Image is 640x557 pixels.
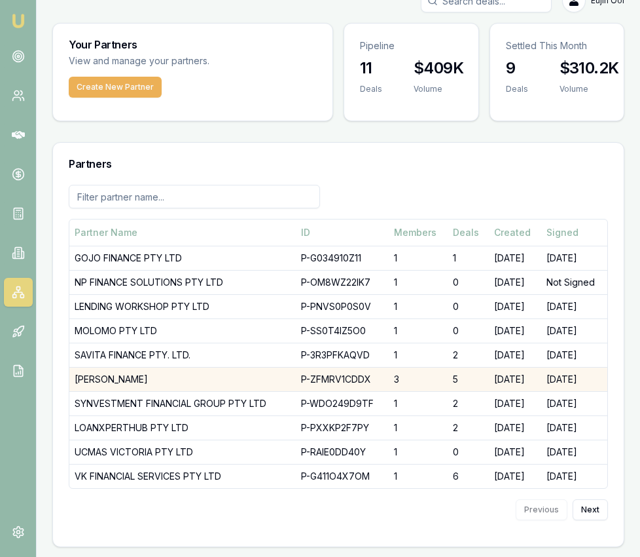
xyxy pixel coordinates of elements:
[573,499,608,520] button: Next
[453,226,484,239] div: Deals
[75,226,291,239] div: Partner Name
[448,415,489,440] td: 2
[506,84,528,94] div: Deals
[296,415,389,440] td: P-PXXKP2F7PY
[69,77,162,98] button: Create New Partner
[389,391,448,415] td: 1
[389,318,448,343] td: 1
[389,270,448,294] td: 1
[414,58,463,79] h3: $409K
[541,318,607,343] td: [DATE]
[69,185,320,208] input: Filter partner name...
[541,367,607,391] td: [DATE]
[69,39,317,50] h3: Your Partners
[541,391,607,415] td: [DATE]
[448,440,489,464] td: 0
[69,440,296,464] td: UCMAS VICTORIA PTY LTD
[489,270,542,294] td: [DATE]
[69,318,296,343] td: MOLOMO PTY LTD
[560,84,619,94] div: Volume
[448,318,489,343] td: 0
[560,58,619,79] h3: $310.2K
[389,415,448,440] td: 1
[506,58,528,79] h3: 9
[489,246,542,270] td: [DATE]
[296,464,389,488] td: P-G411O4X7OM
[448,343,489,367] td: 2
[448,367,489,391] td: 5
[69,464,296,488] td: VK FINANCIAL SERVICES PTY LTD
[296,294,389,318] td: P-PNVS0P0S0V
[296,391,389,415] td: P-WDO249D9TF
[489,415,542,440] td: [DATE]
[296,343,389,367] td: P-3R3PFKAQVD
[389,246,448,270] td: 1
[489,391,542,415] td: [DATE]
[69,391,296,415] td: SYNVESTMENT FINANCIAL GROUP PTY LTD
[489,367,542,391] td: [DATE]
[489,440,542,464] td: [DATE]
[448,270,489,294] td: 0
[69,159,608,169] h3: Partners
[360,58,382,79] h3: 11
[296,270,389,294] td: P-OM8WZ22IK7
[389,294,448,318] td: 1
[489,294,542,318] td: [DATE]
[541,246,607,270] td: [DATE]
[69,367,296,391] td: [PERSON_NAME]
[448,391,489,415] td: 2
[69,270,296,294] td: NP FINANCE SOLUTIONS PTY LTD
[489,318,542,343] td: [DATE]
[448,464,489,488] td: 6
[394,226,443,239] div: Members
[389,343,448,367] td: 1
[69,343,296,367] td: SAVITA FINANCE PTY. LTD.
[506,39,609,52] p: Settled This Month
[546,276,602,289] div: Not Signed
[494,226,537,239] div: Created
[69,294,296,318] td: LENDING WORKSHOP PTY LTD
[541,415,607,440] td: [DATE]
[296,367,389,391] td: P-ZFMRV1CDDX
[448,294,489,318] td: 0
[10,13,26,29] img: emu-icon-u.png
[389,367,448,391] td: 3
[489,343,542,367] td: [DATE]
[546,226,602,239] div: Signed
[69,246,296,270] td: GOJO FINANCE PTY LTD
[541,343,607,367] td: [DATE]
[541,294,607,318] td: [DATE]
[541,440,607,464] td: [DATE]
[69,54,317,69] p: View and manage your partners.
[541,464,607,488] td: [DATE]
[360,84,382,94] div: Deals
[301,226,383,239] div: ID
[296,246,389,270] td: P-G034910Z11
[296,440,389,464] td: P-RAIE0DD40Y
[448,246,489,270] td: 1
[414,84,463,94] div: Volume
[389,440,448,464] td: 1
[489,464,542,488] td: [DATE]
[296,318,389,343] td: P-SS0T4IZ5O0
[389,464,448,488] td: 1
[69,415,296,440] td: LOANXPERTHUB PTY LTD
[360,39,463,52] p: Pipeline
